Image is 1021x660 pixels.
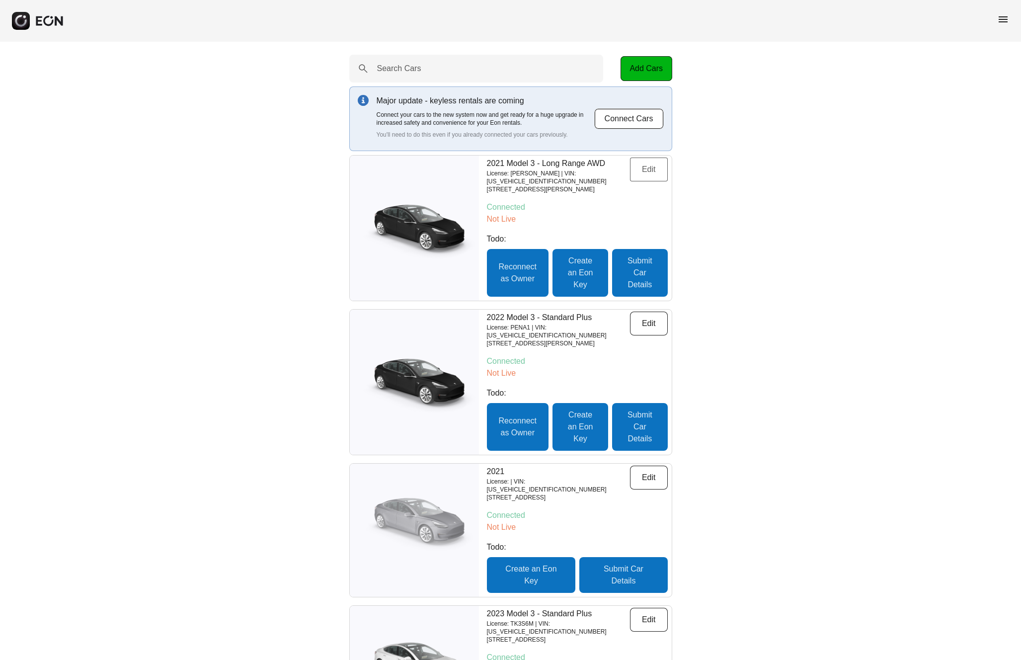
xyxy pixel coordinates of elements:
[487,201,668,213] p: Connected
[377,63,421,75] label: Search Cars
[487,509,668,521] p: Connected
[630,158,668,181] button: Edit
[487,521,668,533] p: Not Live
[350,350,479,414] img: car
[487,636,630,644] p: [STREET_ADDRESS]
[487,185,630,193] p: [STREET_ADDRESS][PERSON_NAME]
[621,56,672,81] button: Add Cars
[487,367,668,379] p: Not Live
[997,13,1009,25] span: menu
[487,324,630,339] p: License: PENA1 | VIN: [US_VEHICLE_IDENTIFICATION_NUMBER]
[612,403,667,451] button: Submit Car Details
[612,249,667,297] button: Submit Car Details
[487,213,668,225] p: Not Live
[350,196,479,260] img: car
[487,541,668,553] p: Todo:
[487,387,668,399] p: Todo:
[487,233,668,245] p: Todo:
[350,498,479,563] img: car
[594,108,664,129] button: Connect Cars
[579,557,667,593] button: Submit Car Details
[552,403,608,451] button: Create an Eon Key
[358,95,369,106] img: info
[487,620,630,636] p: License: TK3S6M | VIN: [US_VEHICLE_IDENTIFICATION_NUMBER]
[487,355,668,367] p: Connected
[487,403,549,451] button: Reconnect as Owner
[630,312,668,335] button: Edit
[487,608,630,620] p: 2023 Model 3 - Standard Plus
[630,466,668,490] button: Edit
[487,169,630,185] p: License: [PERSON_NAME] | VIN: [US_VEHICLE_IDENTIFICATION_NUMBER]
[377,111,594,127] p: Connect your cars to the new system now and get ready for a huge upgrade in increased safety and ...
[487,249,549,297] button: Reconnect as Owner
[552,249,608,297] button: Create an Eon Key
[377,131,594,139] p: You'll need to do this even if you already connected your cars previously.
[487,158,630,169] p: 2021 Model 3 - Long Range AWD
[487,466,630,478] p: 2021
[487,312,630,324] p: 2022 Model 3 - Standard Plus
[487,494,630,501] p: [STREET_ADDRESS]
[630,608,668,632] button: Edit
[487,557,576,593] button: Create an Eon Key
[377,95,594,107] p: Major update - keyless rentals are coming
[487,339,630,347] p: [STREET_ADDRESS][PERSON_NAME]
[487,478,630,494] p: License: | VIN: [US_VEHICLE_IDENTIFICATION_NUMBER]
